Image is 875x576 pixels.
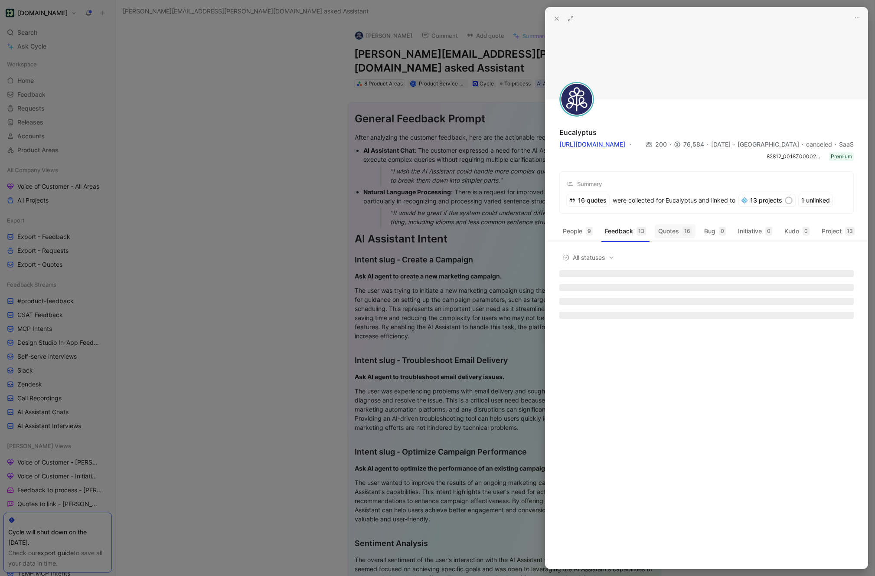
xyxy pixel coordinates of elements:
[719,227,726,236] div: 0
[637,227,646,236] div: 13
[674,139,711,150] div: 76,584
[559,127,597,137] div: Eucalyptus
[567,194,609,206] div: 16 quotes
[646,139,674,150] div: 200
[562,252,614,263] span: All statuses
[711,139,738,150] div: [DATE]
[701,224,729,238] button: Bug
[781,224,813,238] button: Kudo
[586,227,593,236] div: 9
[601,224,650,238] button: Feedback
[741,197,748,203] img: 💠
[559,224,596,238] button: People
[799,194,833,206] div: 1 unlinked
[831,152,852,161] div: Premium
[682,227,692,236] div: 16
[738,139,806,150] div: [GEOGRAPHIC_DATA]
[839,139,854,150] div: SaaS
[559,141,625,148] a: [URL][DOMAIN_NAME]
[803,227,810,236] div: 0
[765,227,772,236] div: 0
[655,224,695,238] button: Quotes
[818,224,858,238] button: Project
[567,194,735,206] div: were collected for Eucalyptus and linked to
[735,224,776,238] button: Initiative
[739,194,795,206] div: 13 projects
[767,152,824,161] div: 82812_0018Z00002w0jWwQAI
[559,252,617,263] button: All statuses
[567,179,602,189] div: Summary
[845,227,855,236] div: 13
[806,139,839,150] div: canceled
[559,82,594,117] img: logo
